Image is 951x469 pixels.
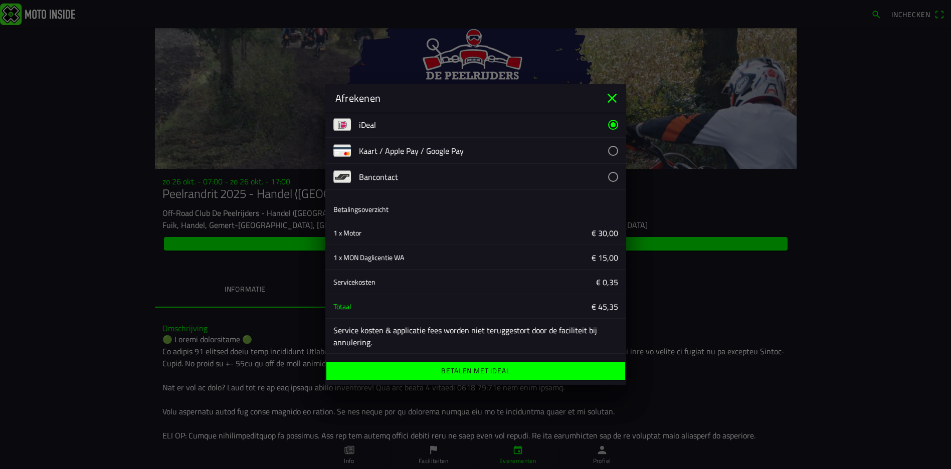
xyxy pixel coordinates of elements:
ion-text: Totaal [333,301,351,312]
ion-title: Afrekenen [325,91,604,106]
ion-label: € 45,35 [484,301,618,313]
ion-icon: close [604,90,620,106]
ion-label: Betalingsoverzicht [333,204,389,214]
ion-label: € 15,00 [484,252,618,264]
img: payment-bancontact.png [333,168,351,185]
ion-label: € 30,00 [484,227,618,239]
ion-label: € 0,35 [484,276,618,288]
ion-text: Servicekosten [333,277,375,287]
ion-label: Betalen met iDeal [441,367,510,374]
ion-text: 1 x Motor [333,227,361,238]
ion-label: Service kosten & applicatie fees worden niet teruggestort door de faciliteit bij annulering. [333,324,618,348]
img: payment-ideal.png [333,116,351,133]
img: payment-card.png [333,142,351,159]
ion-text: 1 x MON Daglicentie WA [333,252,404,263]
